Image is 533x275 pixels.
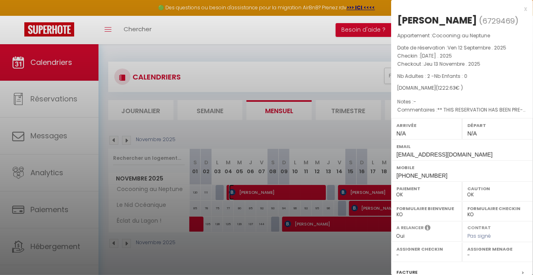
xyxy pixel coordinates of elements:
[396,121,457,129] label: Arrivée
[467,224,491,230] label: Contrat
[424,60,480,67] span: Jeu 13 Novembre . 2025
[447,44,506,51] span: Ven 12 Septembre . 2025
[467,232,491,239] span: Pas signé
[396,142,528,150] label: Email
[396,151,492,158] span: [EMAIL_ADDRESS][DOMAIN_NAME]
[391,4,527,14] div: x
[432,32,490,39] span: Cocooning au Neptune
[479,15,518,26] span: ( )
[397,98,527,106] p: Notes :
[434,73,467,79] span: Nb Enfants : 0
[396,163,528,172] label: Mobile
[467,130,477,137] span: N/A
[436,84,463,91] span: ( € )
[397,60,527,68] p: Checkout :
[396,130,406,137] span: N/A
[413,98,416,105] span: -
[397,14,477,27] div: [PERSON_NAME]
[467,185,528,193] label: Caution
[396,204,457,213] label: Formulaire Bienvenue
[396,224,424,231] label: A relancer
[396,172,447,179] span: [PHONE_NUMBER]
[396,245,457,253] label: Assigner Checkin
[397,52,527,60] p: Checkin :
[467,245,528,253] label: Assigner Menage
[397,106,527,114] p: Commentaires :
[467,204,528,213] label: Formulaire Checkin
[482,16,515,26] span: 6729469
[396,185,457,193] label: Paiement
[397,44,527,52] p: Date de réservation :
[467,121,528,129] label: Départ
[397,32,527,40] p: Appartement :
[397,84,527,92] div: [DOMAIN_NAME]
[438,84,456,91] span: 1222.63
[397,73,467,79] span: Nb Adultes : 2 -
[425,224,430,233] i: Sélectionner OUI si vous souhaiter envoyer les séquences de messages post-checkout
[420,52,452,59] span: [DATE] . 2025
